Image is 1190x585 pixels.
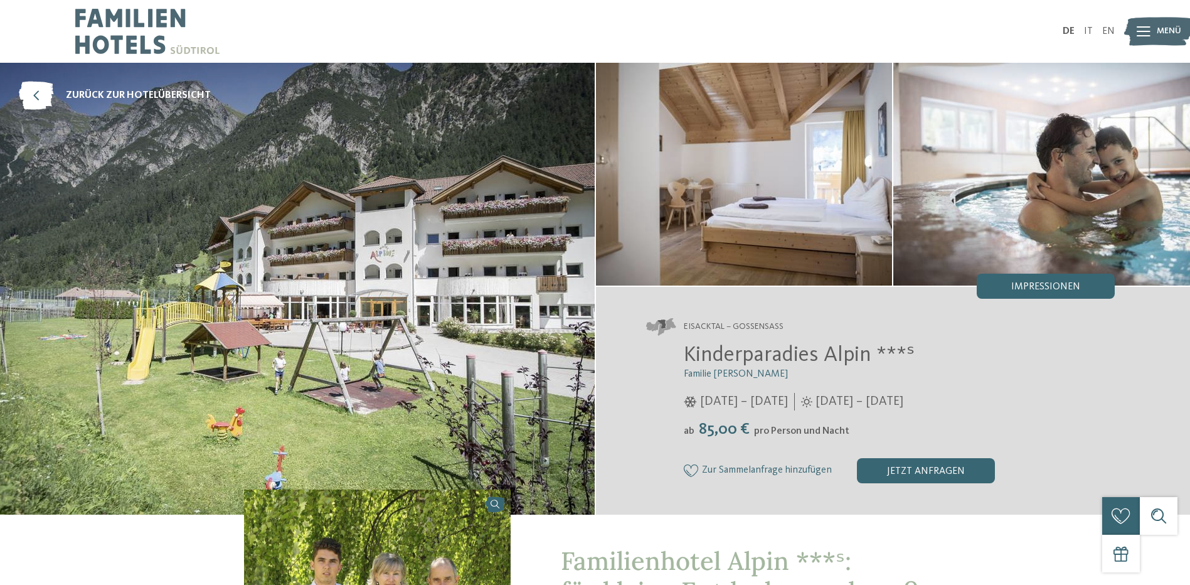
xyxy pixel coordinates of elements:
span: Zur Sammelanfrage hinzufügen [702,465,832,476]
span: Menü [1157,25,1181,38]
span: zurück zur Hotelübersicht [66,89,211,102]
a: IT [1084,26,1093,36]
a: zurück zur Hotelübersicht [19,82,211,110]
img: Das Familienhotel bei Sterzing für Genießer [596,63,893,286]
span: ab [684,426,694,436]
span: Kinderparadies Alpin ***ˢ [684,344,915,366]
i: Öffnungszeiten im Sommer [801,396,812,407]
span: Impressionen [1011,282,1080,292]
a: DE [1063,26,1075,36]
img: Das Familienhotel bei Sterzing für Genießer [893,63,1190,286]
span: Familie [PERSON_NAME] [684,369,788,379]
div: jetzt anfragen [857,458,995,483]
i: Öffnungszeiten im Winter [684,396,697,407]
span: 85,00 € [696,421,753,437]
span: pro Person und Nacht [754,426,849,436]
a: EN [1102,26,1115,36]
span: [DATE] – [DATE] [700,393,788,411]
span: Eisacktal – Gossensass [684,321,784,333]
span: [DATE] – [DATE] [815,393,903,411]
